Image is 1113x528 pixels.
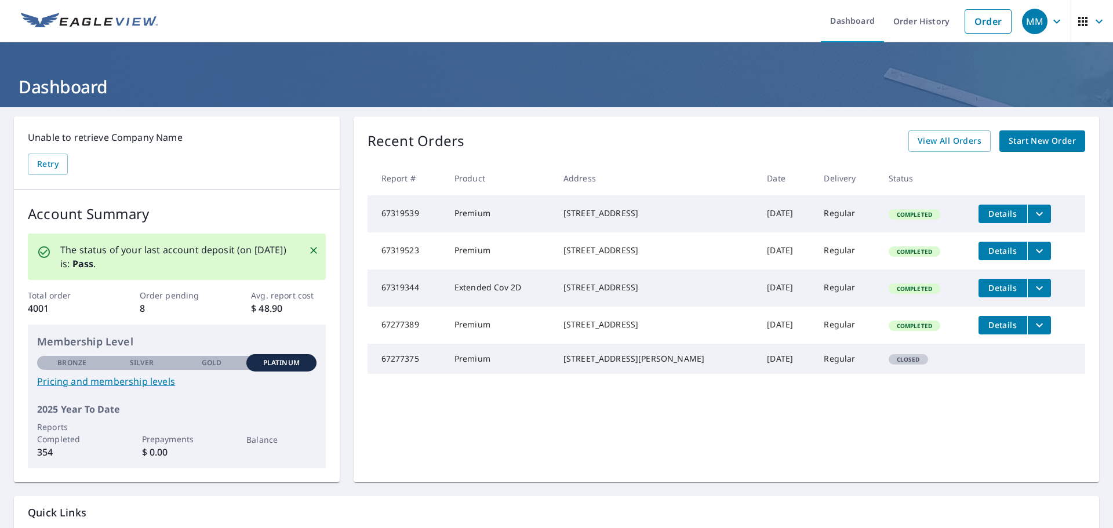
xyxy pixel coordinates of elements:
button: detailsBtn-67277389 [979,316,1027,334]
div: [STREET_ADDRESS][PERSON_NAME] [563,353,748,365]
th: Address [554,161,758,195]
button: filesDropdownBtn-67277389 [1027,316,1051,334]
span: Retry [37,157,59,172]
p: Quick Links [28,505,1085,520]
th: Date [758,161,814,195]
th: Product [445,161,554,195]
p: Balance [246,434,316,446]
p: Prepayments [142,433,212,445]
td: [DATE] [758,270,814,307]
td: Regular [814,232,879,270]
p: 2025 Year To Date [37,402,317,416]
span: View All Orders [918,134,981,148]
a: Order [965,9,1012,34]
p: Recent Orders [368,130,465,152]
img: EV Logo [21,13,158,30]
span: Completed [890,210,939,219]
p: Silver [130,358,154,368]
div: [STREET_ADDRESS] [563,245,748,256]
td: 67277389 [368,307,445,344]
span: Start New Order [1009,134,1076,148]
button: detailsBtn-67319539 [979,205,1027,223]
td: Regular [814,344,879,374]
a: View All Orders [908,130,991,152]
button: detailsBtn-67319344 [979,279,1027,297]
td: [DATE] [758,307,814,344]
span: Closed [890,355,927,363]
td: [DATE] [758,344,814,374]
p: Order pending [140,289,214,301]
div: [STREET_ADDRESS] [563,282,748,293]
p: 8 [140,301,214,315]
p: 354 [37,445,107,459]
td: [DATE] [758,195,814,232]
td: Regular [814,307,879,344]
p: Account Summary [28,203,326,224]
td: Regular [814,195,879,232]
button: filesDropdownBtn-67319344 [1027,279,1051,297]
div: MM [1022,9,1047,34]
button: Retry [28,154,68,175]
td: [DATE] [758,232,814,270]
p: Total order [28,289,102,301]
div: [STREET_ADDRESS] [563,207,748,219]
p: Unable to retrieve Company Name [28,130,326,144]
b: Pass [72,257,94,270]
td: Premium [445,307,554,344]
button: detailsBtn-67319523 [979,242,1027,260]
td: 67277375 [368,344,445,374]
td: Premium [445,232,554,270]
h1: Dashboard [14,75,1099,99]
td: 67319344 [368,270,445,307]
th: Delivery [814,161,879,195]
p: Bronze [57,358,86,368]
p: 4001 [28,301,102,315]
td: 67319523 [368,232,445,270]
p: Reports Completed [37,421,107,445]
button: Close [306,243,321,258]
a: Pricing and membership levels [37,374,317,388]
div: [STREET_ADDRESS] [563,319,748,330]
td: Regular [814,270,879,307]
p: Avg. report cost [251,289,325,301]
span: Completed [890,322,939,330]
td: 67319539 [368,195,445,232]
p: $ 0.00 [142,445,212,459]
p: $ 48.90 [251,301,325,315]
td: Premium [445,195,554,232]
span: Details [985,245,1020,256]
span: Details [985,282,1020,293]
p: Membership Level [37,334,317,349]
td: Premium [445,344,554,374]
span: Completed [890,285,939,293]
p: Platinum [263,358,300,368]
th: Status [879,161,969,195]
span: Details [985,208,1020,219]
td: Extended Cov 2D [445,270,554,307]
p: Gold [202,358,221,368]
span: Details [985,319,1020,330]
button: filesDropdownBtn-67319523 [1027,242,1051,260]
a: Start New Order [999,130,1085,152]
span: Completed [890,247,939,256]
p: The status of your last account deposit (on [DATE]) is: . [60,243,294,271]
button: filesDropdownBtn-67319539 [1027,205,1051,223]
th: Report # [368,161,445,195]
